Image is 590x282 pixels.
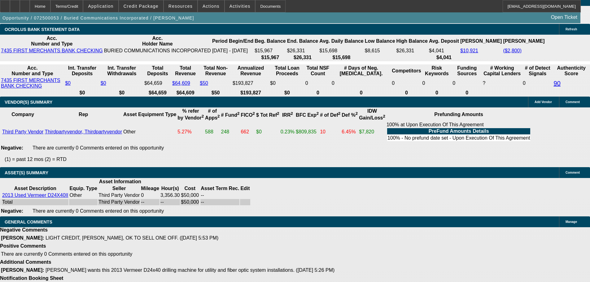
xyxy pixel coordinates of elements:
[305,65,331,77] th: Sum of the Total NSF Count and Total Overdraft Fee Count from Ocrolus
[270,77,304,89] td: $0
[305,90,331,96] th: 0
[168,4,193,9] span: Resources
[396,48,428,54] td: $26,331
[212,48,254,54] td: [DATE] - [DATE]
[359,122,386,142] td: $7,820
[184,186,195,191] b: Cost
[483,80,486,86] span: Refresh to pull Number of Working Capital Lenders
[240,122,255,142] td: 662
[198,0,224,12] button: Actions
[104,48,211,54] td: BURIED COMMUNICATIONS INCORPORATED
[177,122,204,142] td: 5.27%
[319,54,364,61] th: $15,698
[341,122,358,142] td: 6.45%
[225,0,255,12] button: Activities
[172,65,199,77] th: Total Revenue
[240,185,250,192] th: Edit
[287,48,318,54] td: $26,331
[422,90,452,96] th: 0
[295,122,319,142] td: $809,835
[338,111,340,116] sup: 2
[422,77,452,89] td: 0
[522,65,553,77] th: # of Detect Signals
[391,90,421,96] th: 0
[320,122,341,142] td: 10
[172,80,190,86] a: $64,609
[200,192,239,198] td: --
[199,65,232,77] th: Total Non-Revenue
[1,35,103,47] th: Acc. Number and Type
[287,35,318,47] th: End. Balance
[256,112,279,118] b: $ Tot Ref
[232,65,269,77] th: Annualized Revenue
[287,54,318,61] th: $26,331
[233,80,269,86] div: $193,827
[123,122,177,142] td: Other
[33,208,164,214] span: There are currently 0 Comments entered on this opportunity
[503,48,522,53] a: ($2,800)
[1,251,132,257] span: There are currently 0 Comments entered on this opportunity
[69,192,97,198] td: Other
[387,122,531,142] div: 100% at Upon Execution Of This Agreement
[144,90,171,96] th: $64,659
[5,27,80,32] span: OCROLUS BANK STATEMENT DATA
[319,35,364,47] th: Avg. Daily Balance
[241,112,255,118] b: FICO
[217,114,220,119] sup: 2
[1,48,103,53] a: 7435 FIRST MERCHANTS BANK CHECKING
[1,235,44,241] b: [PERSON_NAME]:
[200,185,239,192] th: Asset Term Recommendation
[2,15,194,20] span: Opportunity / 072500053 / Buried Communications Incorporated / [PERSON_NAME]
[331,90,391,96] th: 0
[181,192,199,198] td: $50,000
[452,90,482,96] th: 0
[548,12,580,23] a: Open Ticket
[396,35,428,47] th: High Balance
[98,199,140,205] td: Third Party Vendor
[1,208,23,214] b: Negative:
[256,122,280,142] td: $0
[203,4,220,9] span: Actions
[69,185,97,192] th: Equip. Type
[566,171,580,174] span: Comment
[452,65,482,77] th: Funding Sources
[237,111,239,116] sup: 2
[387,135,530,141] td: 100% - No prefund date set - Upon Execution Of This Agreement
[200,199,239,205] td: --
[331,65,391,77] th: # Days of Neg. [MEDICAL_DATA].
[141,199,160,205] td: --
[177,108,204,120] b: % refer by Vendor
[319,48,364,54] td: $15,698
[429,128,489,134] b: PreFund Amounts Details
[5,219,52,224] span: GENERAL COMMENTS
[88,4,113,9] span: Application
[280,122,295,142] td: 0.23%
[14,186,56,191] b: Asset Description
[1,145,23,150] b: Negative:
[101,80,106,86] a: $0
[65,65,100,77] th: Int. Transfer Deposits
[123,112,176,117] b: Asset Equipment Type
[291,111,293,116] sup: 2
[141,186,159,191] b: Mileage
[212,35,254,47] th: Period Begin/End
[98,192,140,198] td: Third Party Vendor
[221,112,240,118] b: # Fund
[566,100,580,104] span: Comment
[202,114,204,119] sup: 2
[359,108,385,120] b: IDW Gain/Loss
[253,111,255,116] sup: 2
[391,65,421,77] th: Competitors
[254,48,286,54] td: $15,967
[270,65,304,77] th: Total Loan Proceeds
[141,192,160,198] td: 0
[232,90,269,96] th: $193,827
[45,129,122,134] a: Thirdpartyvendor, Thirdpartyvendor
[452,77,482,89] td: 0
[2,199,68,205] div: Total
[320,112,340,118] b: # of Def
[296,112,319,118] b: BFC Exp
[46,267,334,273] span: [PERSON_NAME] wants this 2013 Vermeer D24x40 drilling machine for utility and fiber optic system ...
[144,77,171,89] td: $64,659
[566,28,577,31] span: Refresh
